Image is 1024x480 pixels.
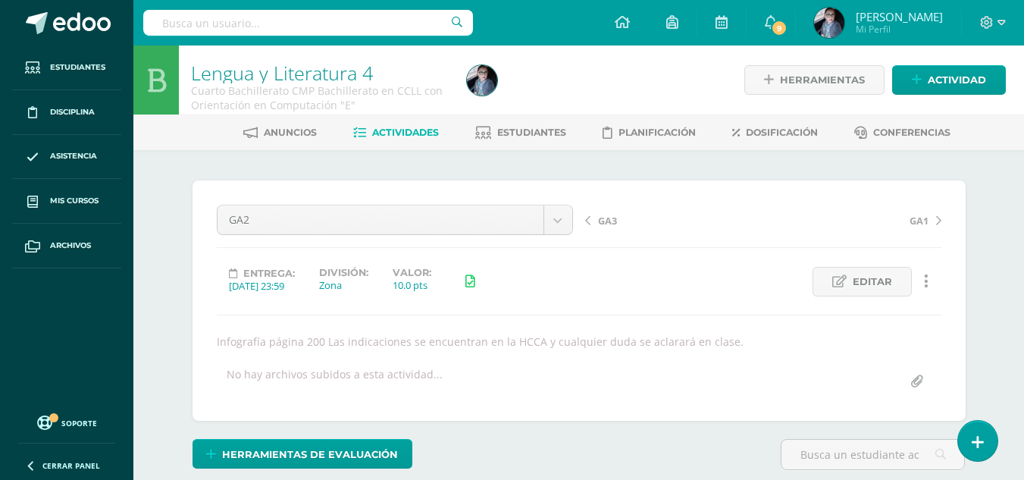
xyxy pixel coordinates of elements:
a: Soporte [18,412,115,432]
a: GA3 [585,212,763,227]
span: Soporte [61,418,97,428]
span: Planificación [618,127,696,138]
span: Mi Perfil [856,23,943,36]
a: GA2 [218,205,572,234]
span: Archivos [50,240,91,252]
a: Lengua y Literatura 4 [191,60,373,86]
div: 10.0 pts [393,278,431,292]
div: Infografía página 200 Las indicaciones se encuentran en la HCCA y cualquier duda se aclarará en c... [211,334,947,349]
h1: Lengua y Literatura 4 [191,62,449,83]
input: Busca un estudiante aquí... [781,440,964,469]
span: GA3 [598,214,617,227]
a: Anuncios [243,121,317,145]
div: [DATE] 23:59 [229,279,295,293]
label: Valor: [393,267,431,278]
span: Conferencias [873,127,950,138]
a: Actividades [353,121,439,145]
a: Estudiantes [475,121,566,145]
img: 5a1be2d37ab1bca112ba1500486ab773.png [814,8,844,38]
div: Zona [319,278,368,292]
span: [PERSON_NAME] [856,9,943,24]
a: Herramientas de evaluación [193,439,412,469]
span: 9 [771,20,788,36]
span: Herramientas [780,66,865,94]
span: Estudiantes [50,61,105,74]
a: Conferencias [854,121,950,145]
span: Editar [853,268,892,296]
a: Asistencia [12,135,121,180]
span: Anuncios [264,127,317,138]
span: Estudiantes [497,127,566,138]
span: Asistencia [50,150,97,162]
a: Archivos [12,224,121,268]
span: Disciplina [50,106,95,118]
span: Actividades [372,127,439,138]
a: Estudiantes [12,45,121,90]
span: Dosificación [746,127,818,138]
a: Disciplina [12,90,121,135]
label: División: [319,267,368,278]
a: Planificación [603,121,696,145]
a: Dosificación [732,121,818,145]
div: Cuarto Bachillerato CMP Bachillerato en CCLL con Orientación en Computación 'E' [191,83,449,112]
a: GA1 [763,212,941,227]
span: Actividad [928,66,986,94]
input: Busca un usuario... [143,10,473,36]
span: Cerrar panel [42,460,100,471]
a: Herramientas [744,65,885,95]
span: GA1 [910,214,928,227]
div: No hay archivos subidos a esta actividad... [227,367,443,397]
span: Herramientas de evaluación [222,441,398,469]
a: Actividad [892,65,1006,95]
span: GA2 [229,205,532,234]
span: Mis cursos [50,195,99,207]
a: Mis cursos [12,179,121,224]
img: 5a1be2d37ab1bca112ba1500486ab773.png [467,65,497,96]
span: Entrega: [243,268,295,279]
